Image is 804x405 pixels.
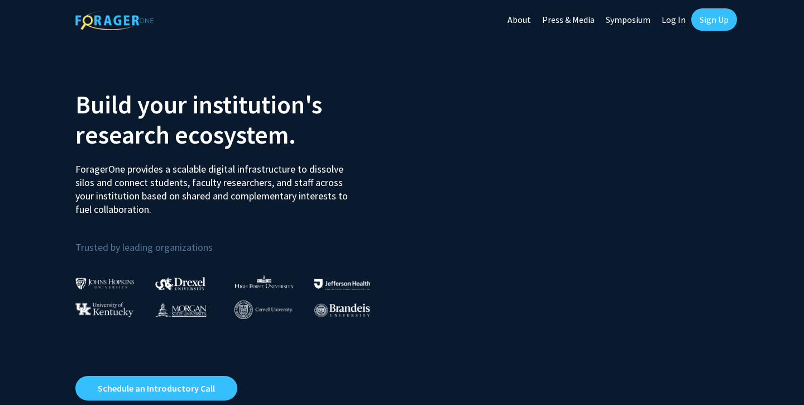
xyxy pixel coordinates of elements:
[234,301,293,319] img: Cornell University
[314,303,370,317] img: Brandeis University
[75,376,237,401] a: Opens in a new tab
[691,8,737,31] a: Sign Up
[155,277,205,290] img: Drexel University
[75,302,133,317] img: University of Kentucky
[75,89,394,150] h2: Build your institution's research ecosystem.
[155,302,207,317] img: Morgan State University
[75,11,154,30] img: ForagerOne Logo
[75,278,135,289] img: Johns Hopkins University
[234,275,294,288] img: High Point University
[75,225,394,256] p: Trusted by leading organizations
[75,154,356,216] p: ForagerOne provides a scalable digital infrastructure to dissolve silos and connect students, fac...
[314,279,370,289] img: Thomas Jefferson University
